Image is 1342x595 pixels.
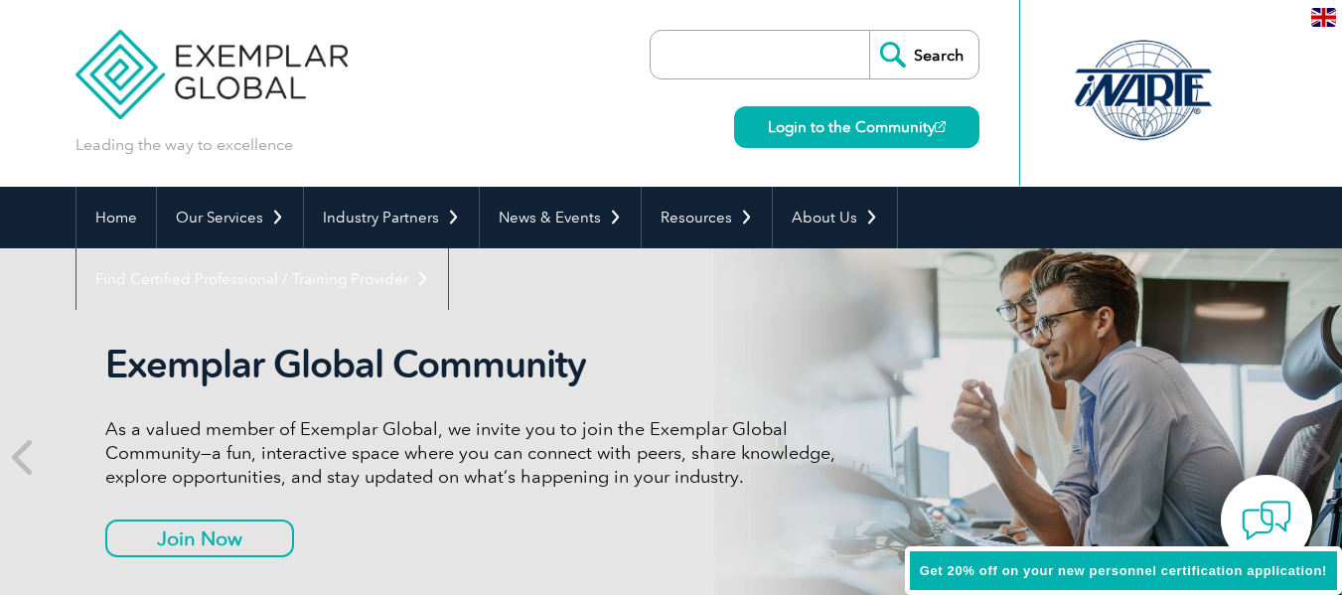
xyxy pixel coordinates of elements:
[935,121,946,132] img: open_square.png
[105,342,850,387] h2: Exemplar Global Community
[734,106,979,148] a: Login to the Community
[1242,496,1291,545] img: contact-chat.png
[75,134,293,156] p: Leading the way to excellence
[773,187,897,248] a: About Us
[1311,8,1336,27] img: en
[480,187,641,248] a: News & Events
[642,187,772,248] a: Resources
[76,187,156,248] a: Home
[157,187,303,248] a: Our Services
[105,417,850,489] p: As a valued member of Exemplar Global, we invite you to join the Exemplar Global Community—a fun,...
[920,563,1327,578] span: Get 20% off on your new personnel certification application!
[105,520,294,557] a: Join Now
[304,187,479,248] a: Industry Partners
[869,31,978,78] input: Search
[76,248,448,310] a: Find Certified Professional / Training Provider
